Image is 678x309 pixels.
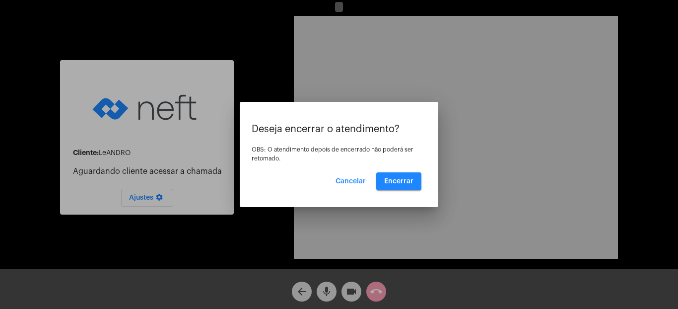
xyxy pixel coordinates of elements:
span: Cancelar [336,178,366,185]
span: OBS: O atendimento depois de encerrado não poderá ser retomado. [252,147,413,161]
p: Deseja encerrar o atendimento? [252,124,426,135]
span: Encerrar [384,178,413,185]
button: Cancelar [328,172,374,190]
button: Encerrar [376,172,421,190]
